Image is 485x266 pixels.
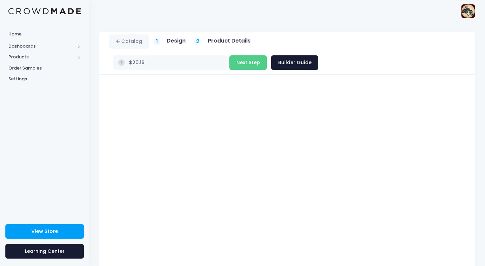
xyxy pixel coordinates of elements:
span: View Store [31,228,58,235]
a: Builder Guide [271,55,318,70]
h5: Product Details [208,37,251,44]
a: Learning Center [5,244,84,259]
button: Next Step [229,55,267,70]
span: Products [8,54,75,60]
span: Dashboards [8,43,75,50]
span: 1 [156,37,158,46]
span: Order Samples [8,65,81,72]
span: 2 [196,37,199,46]
span: Home [8,31,81,37]
h5: Design [167,37,186,44]
span: Settings [8,76,81,82]
img: Logo [8,8,81,15]
a: Catalog [109,34,149,49]
span: Learning Center [25,248,65,255]
a: View Store [5,224,84,239]
img: User [461,4,475,18]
